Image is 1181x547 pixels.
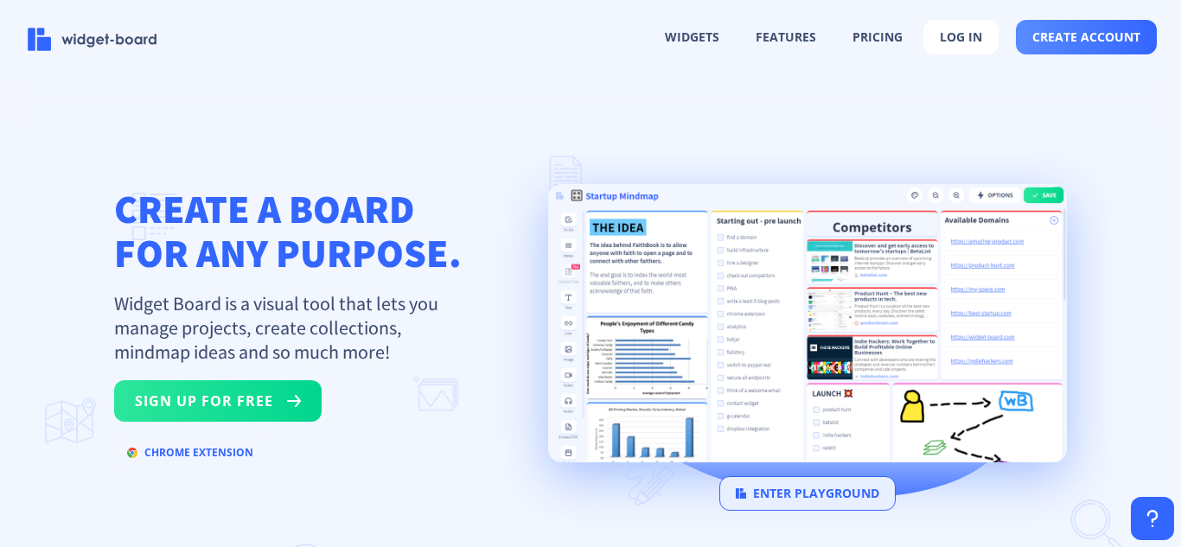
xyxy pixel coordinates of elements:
h1: CREATE A BOARD FOR ANY PURPOSE. [114,187,462,275]
button: features [740,21,832,54]
span: create account [1032,30,1140,44]
button: create account [1016,20,1157,54]
button: enter playground [719,476,896,511]
img: logo.svg [736,488,746,499]
img: chrome.svg [127,448,137,458]
img: logo-name.svg [28,28,157,51]
button: sign up for free [114,380,322,422]
p: Widget Board is a visual tool that lets you manage projects, create collections, mindmap ideas an... [114,291,460,364]
button: pricing [837,21,918,54]
button: chrome extension [114,439,266,467]
button: widgets [649,21,735,54]
button: log in [923,20,999,54]
a: chrome extension [114,449,266,466]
